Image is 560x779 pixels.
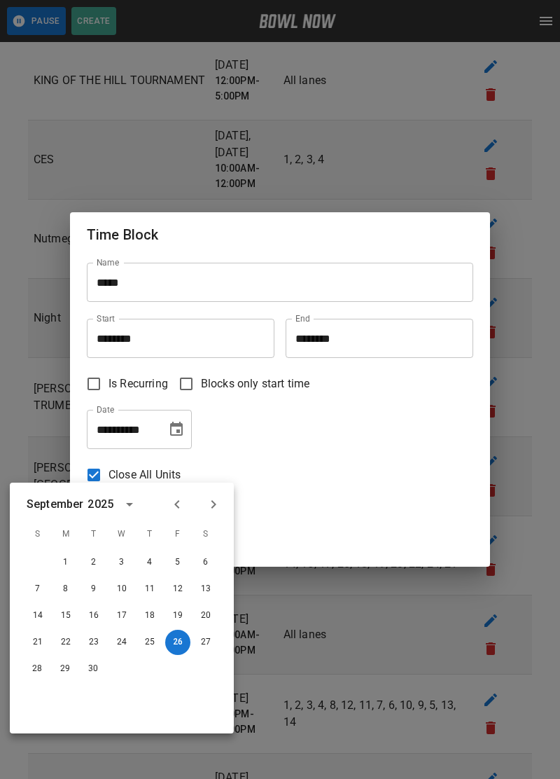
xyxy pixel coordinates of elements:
[25,577,50,602] button: Sep 7, 2025
[87,319,265,358] input: Choose time, selected time is 10:00 PM
[193,603,218,628] button: Sep 20, 2025
[53,630,78,655] button: Sep 22, 2025
[109,521,134,549] span: W
[25,630,50,655] button: Sep 21, 2025
[80,656,106,682] button: Sep 30, 2025
[162,415,190,443] button: Choose date, selected date is Sep 26, 2025
[193,550,218,575] button: Sep 6, 2025
[165,521,190,549] span: F
[25,521,50,549] span: S
[109,630,134,655] button: Sep 24, 2025
[81,630,106,655] button: Sep 23, 2025
[165,550,190,575] button: Sep 5, 2025
[52,656,78,682] button: Sep 29, 2025
[81,550,106,575] button: Sep 2, 2025
[137,577,162,602] button: Sep 11, 2025
[137,603,162,628] button: Sep 18, 2025
[286,319,463,358] input: Choose time, selected time is 11:00 PM
[165,492,189,516] button: Previous month
[53,550,78,575] button: Sep 1, 2025
[201,375,309,392] span: Blocks only start time
[53,577,78,602] button: Sep 8, 2025
[108,467,181,483] span: Close All Units
[27,496,83,513] div: September
[87,496,113,513] div: 2025
[81,603,106,628] button: Sep 16, 2025
[193,521,218,549] span: S
[295,312,310,324] label: End
[193,630,218,655] button: Sep 27, 2025
[109,550,134,575] button: Sep 3, 2025
[24,656,50,682] button: Sep 28, 2025
[202,492,225,516] button: Next month
[193,577,218,602] button: Sep 13, 2025
[137,550,162,575] button: Sep 4, 2025
[70,212,490,257] h2: Time Block
[109,603,134,628] button: Sep 17, 2025
[53,521,78,549] span: M
[108,375,168,392] span: Is Recurring
[97,312,115,324] label: Start
[81,577,106,602] button: Sep 9, 2025
[165,577,190,602] button: Sep 12, 2025
[137,521,162,549] span: T
[109,577,134,602] button: Sep 10, 2025
[165,630,190,655] button: Sep 26, 2025
[137,630,162,655] button: Sep 25, 2025
[118,492,141,516] button: calendar view is open, switch to year view
[165,603,190,628] button: Sep 19, 2025
[25,603,50,628] button: Sep 14, 2025
[81,521,106,549] span: T
[53,603,78,628] button: Sep 15, 2025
